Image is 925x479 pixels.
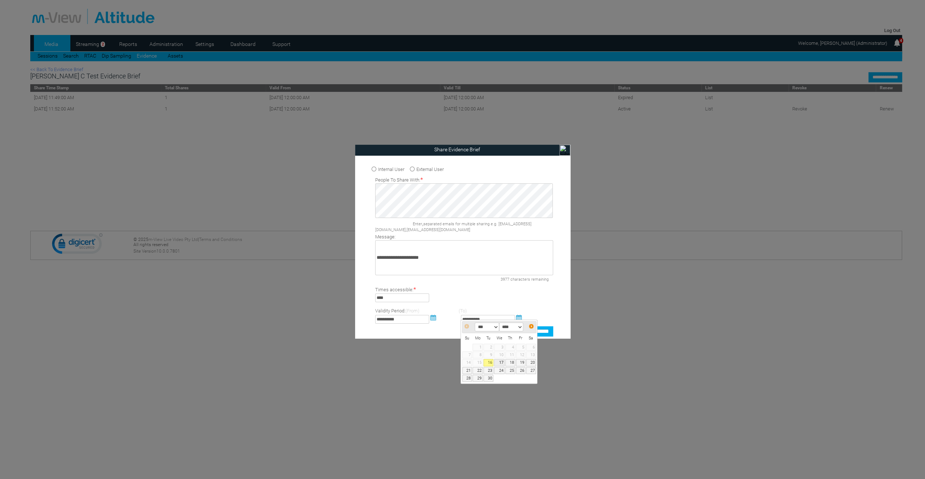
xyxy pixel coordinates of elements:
[376,165,406,174] label: Internal User
[422,219,423,227] span: ,
[494,367,505,374] a: 24
[375,277,509,282] span: 3977
[473,367,483,374] a: 22
[505,359,515,366] a: 18
[528,323,534,329] span: Next
[483,359,493,366] a: 16
[496,336,502,340] span: Wednesday
[526,367,536,374] a: 27
[508,336,512,340] span: Thursday
[405,308,419,314] span: (From)
[415,165,446,174] label: External User
[434,147,480,152] span: Share Evidence Brief
[375,176,553,183] p: People To Share With:
[375,222,532,232] span: Enter separated emails for multiple sharing e.g. [EMAIL_ADDRESS][DOMAIN_NAME],[EMAIL_ADDRESS][DOM...
[499,323,523,331] select: Select year
[483,367,493,374] a: 23
[529,336,533,340] span: Saturday
[516,315,522,320] img: Calender.png
[526,359,536,366] a: 20
[516,359,525,366] a: 19
[465,336,469,340] span: Sunday
[473,375,483,382] a: 29
[505,367,515,374] a: 25
[559,145,570,156] input: Submit
[475,336,481,340] span: Monday
[519,336,522,340] span: Friday
[459,308,467,314] span: (To)
[375,234,553,239] p: Message:
[510,277,549,282] span: characters remaining
[462,375,472,382] a: 28
[430,315,436,320] img: Calender.png
[462,367,472,374] a: 21
[486,336,490,340] span: Tuesday
[483,375,493,382] a: 30
[527,322,535,330] a: Next
[516,367,525,374] a: 26
[375,308,553,314] p: Validity Period:
[475,323,499,331] select: Select month
[494,359,505,366] a: 17
[375,286,465,293] p: Times accessible:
